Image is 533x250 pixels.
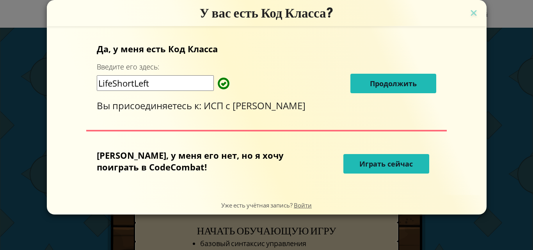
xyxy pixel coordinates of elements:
button: Продолжить [350,74,436,93]
button: Играть сейчас [343,154,429,174]
font: Уже есть учётная запись? [221,201,293,209]
font: [PERSON_NAME], у меня его нет, но я хочу поиграть в CodeCombat! [97,149,284,173]
font: с [226,99,230,112]
font: У вас есть Код Класса? [199,5,333,21]
font: Продолжить [370,79,417,88]
img: значок закрытия [469,8,479,20]
font: Вы присоединяетесь к: [97,99,201,112]
font: Введите его здесь: [97,62,159,71]
font: Играть сейчас [359,159,413,168]
a: Войти [294,201,312,209]
font: [PERSON_NAME] [233,99,306,112]
font: ИСП [204,99,223,112]
font: Да, у меня есть Код Класса [97,43,218,55]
